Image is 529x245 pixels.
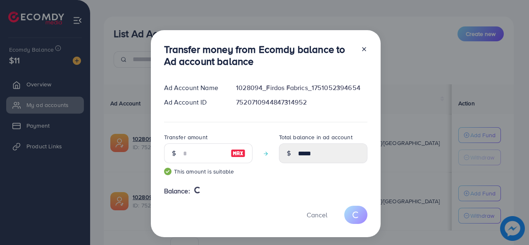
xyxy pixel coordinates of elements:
[307,210,327,219] span: Cancel
[279,133,353,141] label: Total balance in ad account
[229,83,374,93] div: 1028094_Firdos Fabrics_1751052394654
[164,168,172,175] img: guide
[164,133,207,141] label: Transfer amount
[229,98,374,107] div: 7520710944847314952
[164,43,354,67] h3: Transfer money from Ecomdy balance to Ad account balance
[231,148,245,158] img: image
[164,167,253,176] small: This amount is suitable
[296,206,338,224] button: Cancel
[157,83,230,93] div: Ad Account Name
[164,186,190,196] span: Balance:
[157,98,230,107] div: Ad Account ID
